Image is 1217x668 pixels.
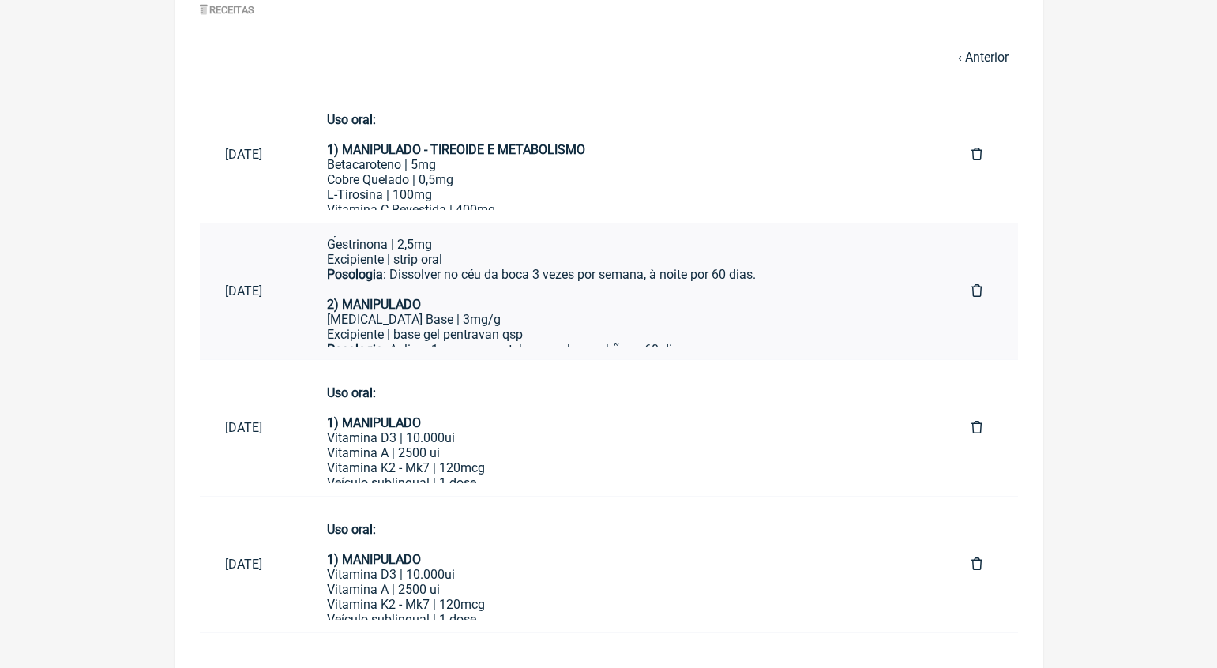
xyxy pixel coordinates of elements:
[200,4,255,16] label: Receitas
[327,297,421,312] strong: 2) MANIPULADO
[327,327,921,342] div: Excipiente | base gel pentravan qsp
[327,415,421,430] strong: 1) MANIPULADO
[958,50,1009,65] a: ‹ Anterior
[200,544,302,584] a: [DATE]
[327,202,921,217] div: Vitamina C Revestida | 400mg
[327,597,921,612] div: Vitamina K2 - Mk7 | 120mcg
[200,40,1018,74] nav: pager
[327,385,376,400] strong: Uso oral:
[327,342,921,372] div: : Aplicar 1 pump no antebraço pela manhã por 60 dias.
[200,271,302,311] a: [DATE]
[302,509,946,620] a: Uso oral:1) MANIPULADOVitamina D3 | 10.000uiVitamina A | 2500 uiVitamina K2 - Mk7 | 120mcgVeículo...
[327,552,421,567] strong: 1) MANIPULADO
[327,237,921,252] div: Gestrinona | 2,5mg
[327,112,376,127] strong: Uso oral:
[327,312,921,327] div: [MEDICAL_DATA] Base | 3mg/g
[327,157,921,172] div: Betacaroteno | 5mg
[302,99,946,210] a: Uso oral:1) MANIPULADO - TIREOIDE E METABOLISMOBetacaroteno | 5mgCobre Quelado | 0,5mgL-Tirosina ...
[327,172,921,187] div: Cobre Quelado | 0,5mg
[327,567,921,597] div: Vitamina D3 | 10.000ui Vitamina A | 2500 ui
[327,342,383,357] strong: Posologia
[327,430,921,460] div: Vitamina D3 | 10.000ui Vitamina A | 2500 ui
[302,373,946,483] a: Uso oral:1) MANIPULADOVitamina D3 | 10.000uiVitamina A | 2500 uiVitamina K2 - Mk7 | 120mcgVeículo...
[200,134,302,175] a: [DATE]
[327,522,376,537] strong: Uso oral:
[327,267,383,282] strong: Posologia
[327,252,921,267] div: Excipiente | strip oral
[327,142,585,157] strong: 1) MANIPULADO - TIREOIDE E METABOLISMO
[327,612,921,627] div: Veículo sublingual | 1 dose
[327,267,921,282] div: : Dissolver no céu da boca 3 vezes por semana, à noite por 60 dias.
[327,187,921,202] div: L-Tirosina | 100mg
[327,460,921,475] div: Vitamina K2 - Mk7 | 120mcg
[327,475,921,490] div: Veículo sublingual | 1 dose
[302,236,946,347] a: Uso oral:1) MANIPULADOGestrinona | 2,5mgExcipiente | strip oralPosologia: Dissolver no céu da boc...
[200,407,302,448] a: [DATE]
